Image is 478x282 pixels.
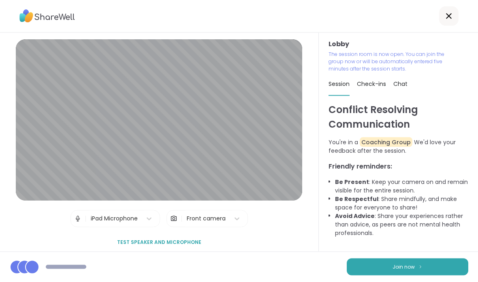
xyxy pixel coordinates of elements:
span: Coaching Group [360,137,412,147]
button: Test speaker and microphone [114,234,205,251]
span: | [85,211,87,227]
img: ShareWell Logomark [418,265,423,269]
img: Microphone [74,211,81,227]
b: Be Present [335,178,369,186]
li: : Keep your camera on and remain visible for the entire session. [335,178,468,195]
span: Check-ins [357,80,386,88]
div: iPad Microphone [91,214,138,223]
span: Session [329,80,350,88]
li: : Share mindfully, and make space for everyone to share! [335,195,468,212]
img: Camera [170,211,177,227]
p: You're in a We'd love your feedback after the session. [329,138,468,155]
img: ShareWell Logo [19,7,75,26]
h3: Lobby [329,39,468,49]
span: Join now [393,263,415,271]
b: Avoid Advice [335,212,375,220]
h3: Friendly reminders: [329,162,468,171]
div: Front camera [187,214,226,223]
span: Test speaker and microphone [117,239,201,246]
span: | [181,211,183,227]
b: Be Respectful [335,195,378,203]
p: The session room is now open. You can join the group now or will be automatically entered five mi... [329,51,445,73]
h1: Conflict Resolving Communication [329,103,468,132]
li: : Share your experiences rather than advice, as peers are not mental health professionals. [335,212,468,237]
button: Join now [347,258,468,276]
span: Chat [393,80,408,88]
